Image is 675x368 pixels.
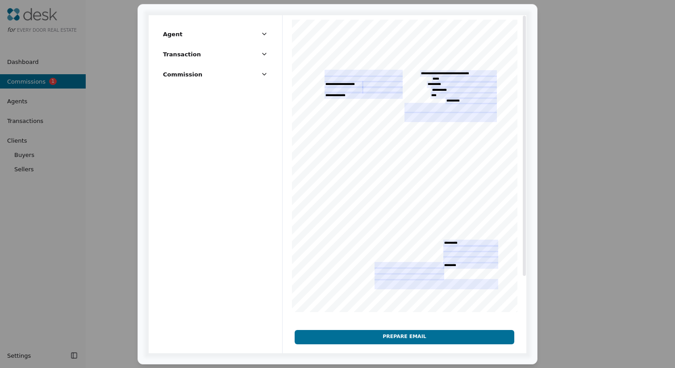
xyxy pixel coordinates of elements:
[163,70,202,79] span: Commission
[163,50,268,66] button: Transaction
[295,330,514,344] button: Prepare Email
[163,30,183,39] span: Agent
[163,50,201,59] span: Transaction
[163,30,268,46] button: Agent
[163,70,268,86] button: Commission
